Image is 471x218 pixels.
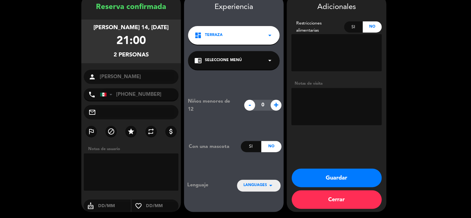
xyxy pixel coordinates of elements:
[88,128,95,135] i: outlined_flag
[241,141,261,152] div: Si
[187,181,227,189] div: Lenguaje
[205,32,223,38] span: Terraza
[205,57,242,64] span: Seleccione Menú
[127,128,135,135] i: star
[292,1,382,13] div: Adicionales
[147,128,155,135] i: repeat
[132,202,145,210] i: favorite_border
[167,128,175,135] i: attach_money
[183,97,241,113] div: Niños menores de 12
[292,190,382,209] button: Cerrar
[267,182,274,189] i: arrow_drop_down
[271,100,282,111] span: +
[100,89,115,100] div: Mexico (México): +52
[243,182,267,189] span: LANGUAGES
[292,169,382,187] button: Guardar
[344,21,363,33] div: Si
[194,32,202,39] i: dashboard
[194,57,202,64] i: chrome_reader_mode
[97,202,131,210] input: DD/MM
[292,80,382,87] div: Notas de visita
[94,23,169,32] div: [PERSON_NAME] 14, [DATE]
[145,202,179,210] input: DD/MM
[88,91,96,98] i: phone
[266,57,274,64] i: arrow_drop_down
[116,32,146,51] div: 21:00
[114,51,149,60] div: 2 personas
[184,143,241,151] div: Con una mascota
[363,21,382,33] div: No
[81,1,181,13] div: Reserva confirmada
[292,20,344,34] div: Restricciones alimentarias
[266,32,274,39] i: arrow_drop_down
[85,146,181,152] div: Notas de usuario
[88,73,96,81] i: person
[84,202,97,210] i: cake
[88,109,96,116] i: mail_outline
[184,1,284,13] div: Experiencia
[107,128,115,135] i: block
[244,100,255,111] span: -
[261,141,282,152] div: No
